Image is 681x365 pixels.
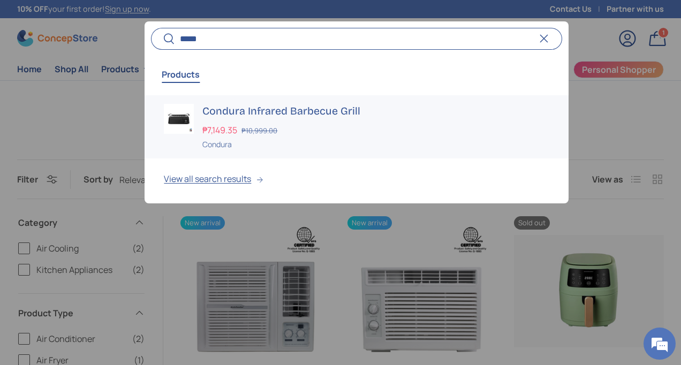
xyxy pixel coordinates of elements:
[5,248,204,285] textarea: Type your message and hit 'Enter'
[241,126,277,135] s: ₱10,999.00
[176,5,201,31] div: Minimize live chat window
[162,62,200,87] button: Products
[202,104,549,119] h3: Condura Infrared Barbecue Grill
[62,112,148,220] span: We're online!
[56,60,180,74] div: Chat with us now
[145,95,568,159] a: Condura Infrared Barbecue Grill ₱7,149.35 ₱10,999.00 Condura
[202,124,240,136] strong: ₱7,149.35
[202,139,549,150] div: Condura
[145,158,568,203] button: View all search results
